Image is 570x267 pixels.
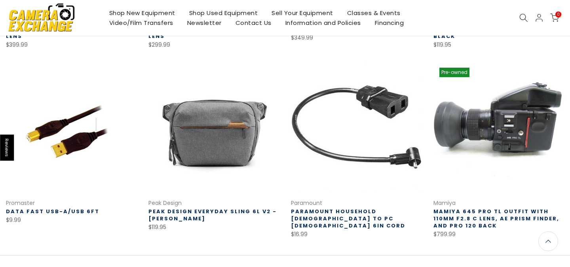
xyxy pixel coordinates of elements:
[6,208,99,215] a: Data Fast USB-A/USB 6FT
[148,208,277,222] a: Peak Design Everyday Sling 6L v2 - [PERSON_NAME]
[550,13,559,22] a: 0
[278,18,368,28] a: Information and Policies
[6,199,35,207] a: Promaster
[228,18,278,28] a: Contact Us
[433,229,564,239] div: $799.99
[291,199,322,207] a: Paramount
[340,8,407,18] a: Classes & Events
[433,40,564,50] div: $119.95
[555,11,561,17] span: 0
[291,33,422,43] div: $349.99
[6,40,137,50] div: $399.99
[433,208,559,229] a: Mamiya 645 Pro TL Outfit with 110MM F2.8 C Lens, AE Prism Finder, and Pro 120 Back
[291,229,422,239] div: $16.99
[148,40,279,50] div: $299.99
[265,8,340,18] a: Sell Your Equipment
[433,199,456,207] a: Mamiya
[148,222,279,232] div: $119.95
[182,8,265,18] a: Shop Used Equipment
[102,8,182,18] a: Shop New Equipment
[291,208,405,229] a: Paramount Household [DEMOGRAPHIC_DATA] to PC [DEMOGRAPHIC_DATA] 6in Cord
[180,18,228,28] a: Newsletter
[102,18,180,28] a: Video/Film Transfers
[148,199,182,207] a: Peak Design
[6,215,137,225] div: $9.99
[368,18,411,28] a: Financing
[538,231,558,251] a: Back to the top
